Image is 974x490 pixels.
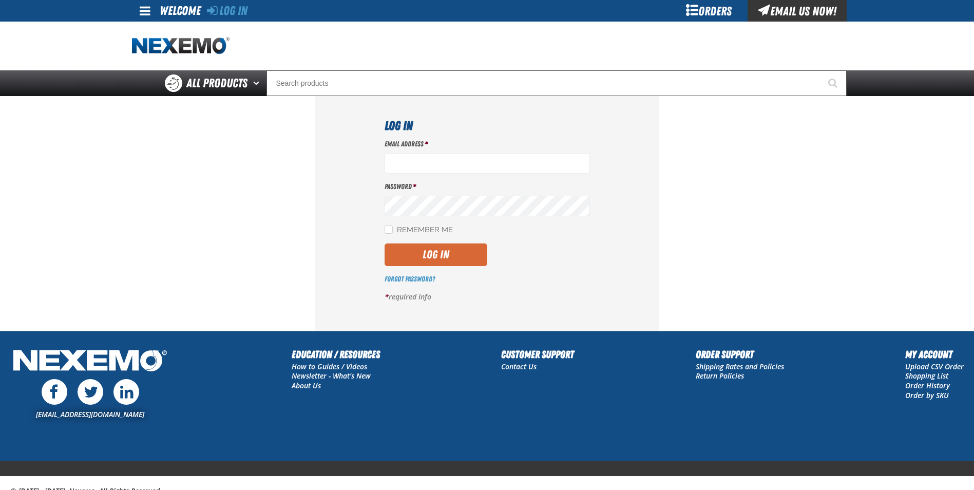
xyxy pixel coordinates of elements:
[385,117,590,135] h1: Log In
[696,347,784,362] h2: Order Support
[207,4,247,18] a: Log In
[905,390,949,400] a: Order by SKU
[501,347,574,362] h2: Customer Support
[385,139,590,149] label: Email Address
[905,381,950,390] a: Order History
[292,362,367,371] a: How to Guides / Videos
[292,347,380,362] h2: Education / Resources
[501,362,537,371] a: Contact Us
[292,371,371,381] a: Newsletter - What's New
[186,74,247,92] span: All Products
[696,371,744,381] a: Return Policies
[36,409,144,419] a: [EMAIL_ADDRESS][DOMAIN_NAME]
[292,381,321,390] a: About Us
[266,70,847,96] input: Search
[385,243,487,266] button: Log In
[905,347,964,362] h2: My Account
[250,70,266,96] button: Open All Products pages
[696,362,784,371] a: Shipping Rates and Policies
[385,292,590,302] p: required info
[385,225,453,235] label: Remember Me
[385,275,435,283] a: Forgot Password?
[132,37,230,55] img: Nexemo logo
[821,70,847,96] button: Start Searching
[905,371,948,381] a: Shopping List
[385,182,590,192] label: Password
[385,225,393,234] input: Remember Me
[10,347,170,377] img: Nexemo Logo
[132,37,230,55] a: Home
[905,362,964,371] a: Upload CSV Order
